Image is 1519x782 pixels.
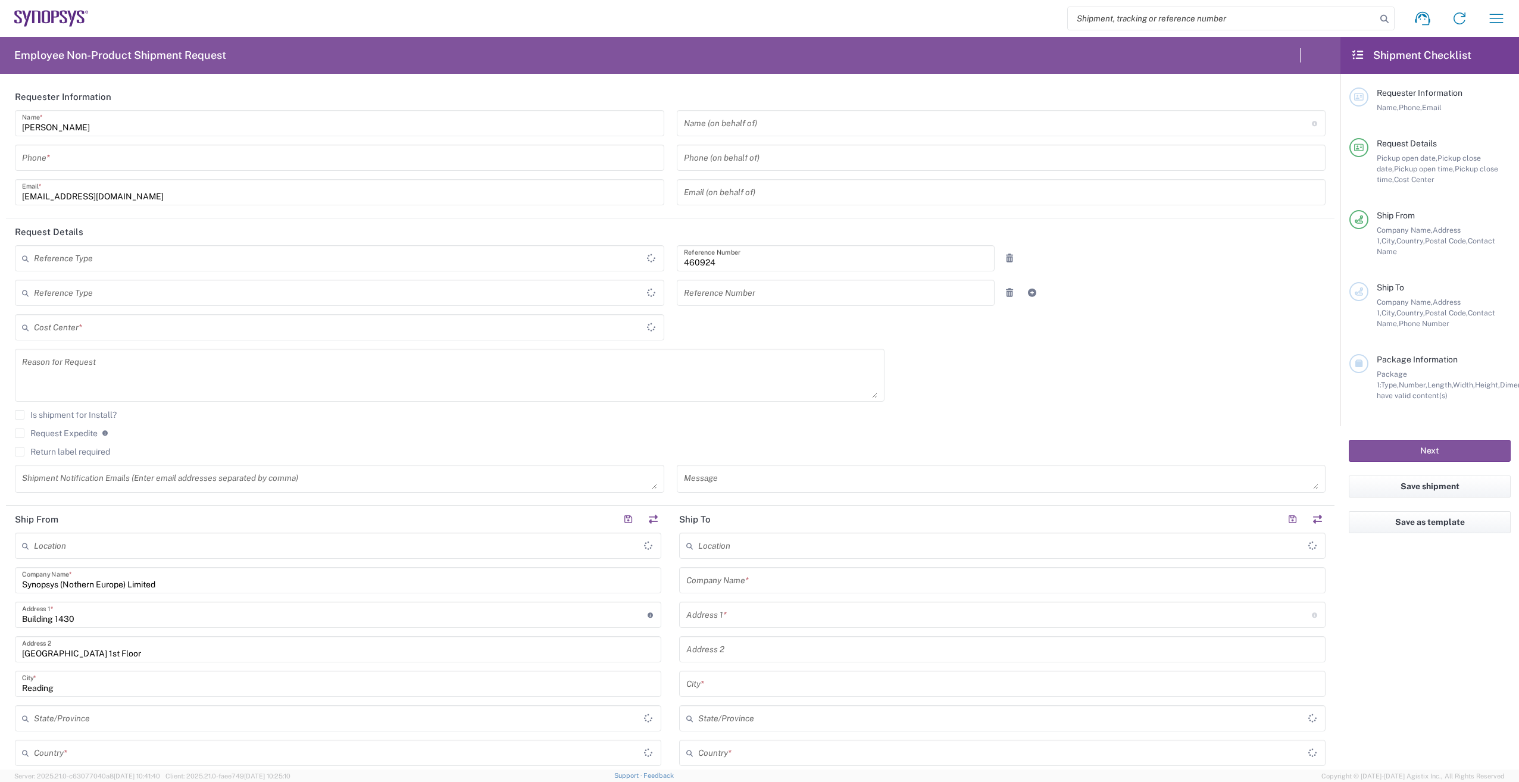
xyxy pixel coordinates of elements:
span: Postal Code, [1425,236,1468,245]
span: City, [1382,308,1396,317]
span: Postal Code, [1425,308,1468,317]
span: Phone, [1399,103,1422,112]
h2: Employee Non-Product Shipment Request [14,48,226,62]
a: Support [614,772,644,779]
h2: Request Details [15,226,83,238]
span: Length, [1427,380,1453,389]
span: City, [1382,236,1396,245]
span: Package Information [1377,355,1458,364]
span: Number, [1399,380,1427,389]
span: Width, [1453,380,1475,389]
button: Save as template [1349,511,1511,533]
span: Country, [1396,308,1425,317]
a: Add Reference [1024,284,1040,301]
span: Copyright © [DATE]-[DATE] Agistix Inc., All Rights Reserved [1321,771,1505,781]
h2: Requester Information [15,91,111,103]
h2: Ship To [679,514,711,525]
span: Package 1: [1377,370,1407,389]
span: Phone Number [1399,319,1449,328]
button: Save shipment [1349,476,1511,498]
h2: Ship From [15,514,58,525]
label: Is shipment for Install? [15,410,117,420]
span: Ship To [1377,283,1404,292]
span: Email [1422,103,1442,112]
span: Type, [1381,380,1399,389]
span: Client: 2025.21.0-faee749 [165,772,290,780]
span: Height, [1475,380,1500,389]
button: Next [1349,440,1511,462]
span: Server: 2025.21.0-c63077040a8 [14,772,160,780]
span: Pickup open time, [1394,164,1455,173]
a: Remove Reference [1001,250,1018,267]
span: Cost Center [1394,175,1434,184]
label: Return label required [15,447,110,456]
span: Pickup open date, [1377,154,1437,162]
input: Shipment, tracking or reference number [1068,7,1376,30]
span: Request Details [1377,139,1437,148]
span: Requester Information [1377,88,1462,98]
span: Ship From [1377,211,1415,220]
label: Request Expedite [15,428,98,438]
span: [DATE] 10:25:10 [244,772,290,780]
span: Country, [1396,236,1425,245]
span: Company Name, [1377,226,1433,234]
span: Company Name, [1377,298,1433,306]
a: Feedback [643,772,674,779]
a: Remove Reference [1001,284,1018,301]
h2: Shipment Checklist [1351,48,1471,62]
span: [DATE] 10:41:40 [114,772,160,780]
span: Name, [1377,103,1399,112]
